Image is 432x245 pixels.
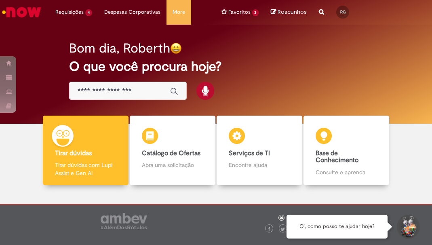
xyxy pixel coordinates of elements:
[170,42,182,54] img: happy-face.png
[55,8,84,16] span: Requisições
[396,215,420,239] button: Iniciar Conversa de Suporte
[229,161,290,169] p: Encontre ajuda
[316,149,358,165] b: Base de Conhecimento
[1,4,42,20] img: ServiceNow
[85,9,92,16] span: 4
[228,8,251,16] span: Favoritos
[216,116,303,186] a: Serviços de TI Encontre ajuda
[142,161,203,169] p: Abra uma solicitação
[278,8,307,16] span: Rascunhos
[303,116,390,186] a: Base de Conhecimento Consulte e aprenda
[55,161,116,177] p: Tirar dúvidas com Lupi Assist e Gen Ai
[69,59,363,74] h2: O que você procura hoje?
[229,149,270,157] b: Serviços de TI
[55,149,92,157] b: Tirar dúvidas
[316,168,377,176] p: Consulte e aprenda
[129,116,216,186] a: Catálogo de Ofertas Abra uma solicitação
[252,9,259,16] span: 3
[42,116,129,186] a: Tirar dúvidas Tirar dúvidas com Lupi Assist e Gen Ai
[104,8,160,16] span: Despesas Corporativas
[267,227,271,231] img: logo_footer_facebook.png
[281,227,285,231] img: logo_footer_twitter.png
[173,8,185,16] span: More
[101,213,147,229] img: logo_footer_ambev_rotulo_gray.png
[142,149,200,157] b: Catálogo de Ofertas
[340,9,346,15] span: RG
[69,41,170,55] h2: Bom dia, Roberth
[271,8,307,16] a: No momento, sua lista de rascunhos tem 0 Itens
[287,215,388,239] div: Oi, como posso te ajudar hoje?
